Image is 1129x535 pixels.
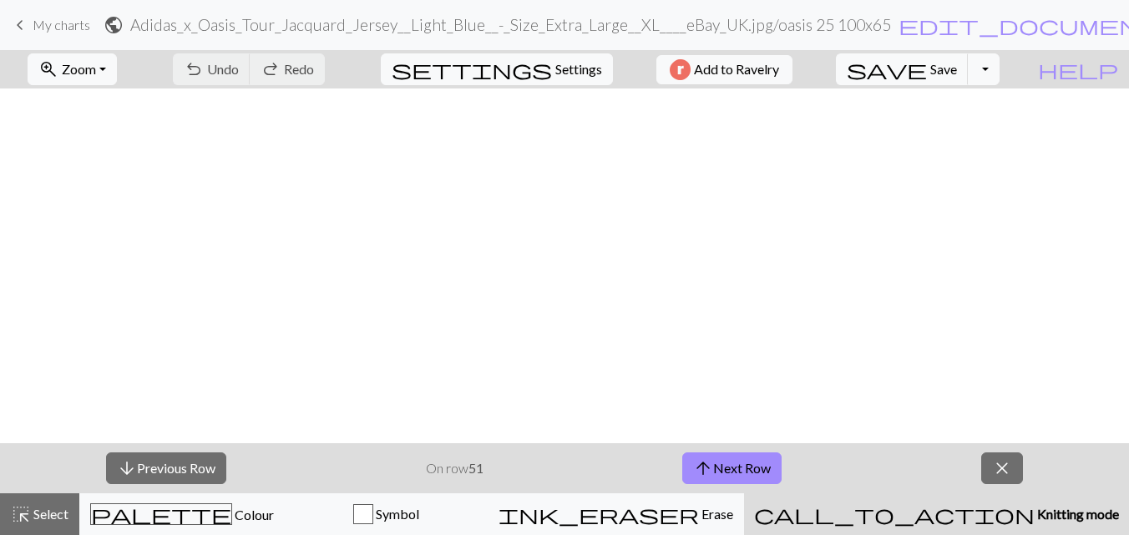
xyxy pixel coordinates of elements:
[468,460,483,476] strong: 51
[754,502,1035,526] span: call_to_action
[38,58,58,81] span: zoom_in
[373,506,419,522] span: Symbol
[930,61,957,77] span: Save
[836,53,969,85] button: Save
[130,15,891,34] h2: Adidas_x_Oasis_Tour_Jacquard_Jersey__Light_Blue__-_Size_Extra_Large__XL____eBay_UK.jpg / oasis 25...
[992,457,1012,480] span: close
[10,11,90,39] a: My charts
[62,61,96,77] span: Zoom
[426,458,483,478] p: On row
[682,452,782,484] button: Next Row
[1038,58,1118,81] span: help
[488,493,744,535] button: Erase
[285,493,488,535] button: Symbol
[555,59,602,79] span: Settings
[31,506,68,522] span: Select
[10,13,30,37] span: keyboard_arrow_left
[381,53,613,85] button: SettingsSettings
[847,58,927,81] span: save
[33,17,90,33] span: My charts
[392,59,552,79] i: Settings
[693,457,713,480] span: arrow_upward
[699,506,733,522] span: Erase
[232,507,274,522] span: Colour
[694,59,779,80] span: Add to Ravelry
[670,59,691,80] img: Ravelry
[106,452,226,484] button: Previous Row
[79,493,285,535] button: Colour
[28,53,117,85] button: Zoom
[1035,506,1119,522] span: Knitting mode
[11,502,31,526] span: highlight_alt
[744,493,1129,535] button: Knitting mode
[91,502,231,526] span: palette
[656,55,792,84] button: Add to Ravelry
[392,58,552,81] span: settings
[499,502,699,526] span: ink_eraser
[104,13,124,37] span: public
[117,457,137,480] span: arrow_downward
